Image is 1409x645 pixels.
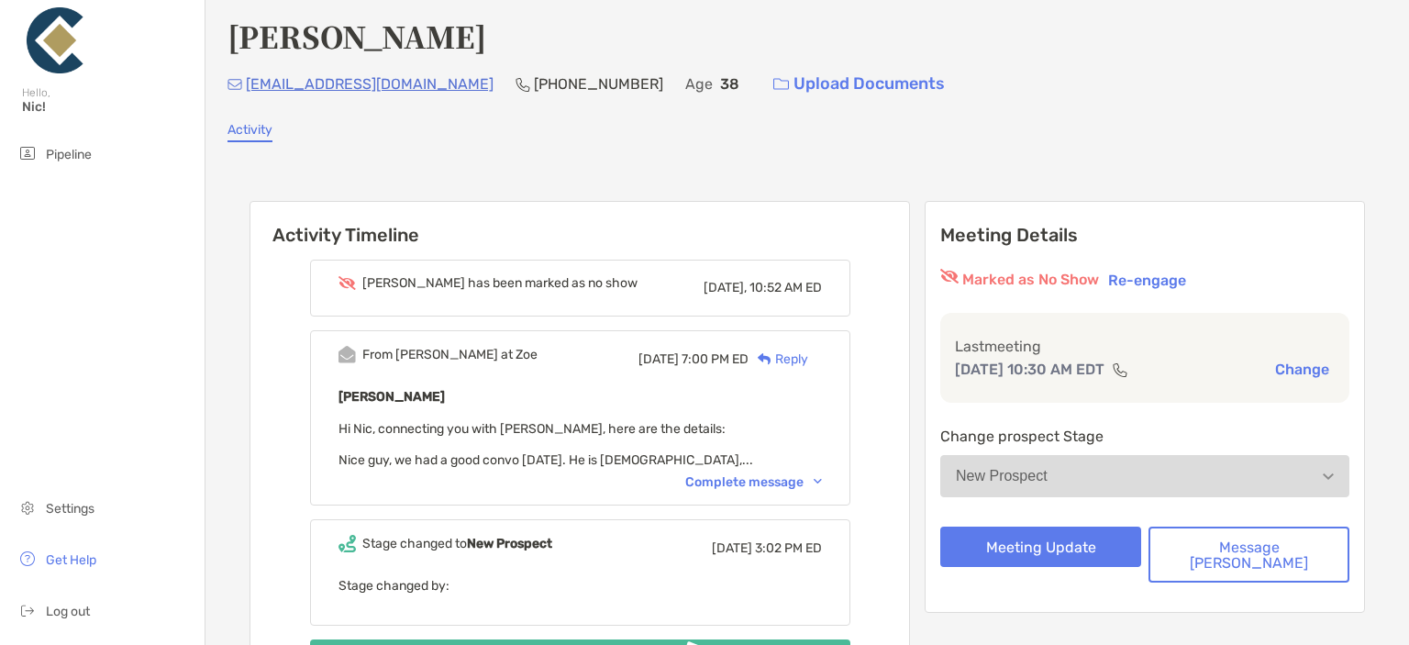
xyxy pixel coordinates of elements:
[685,72,713,95] p: Age
[638,351,679,367] span: [DATE]
[1148,527,1349,583] button: Message [PERSON_NAME]
[1323,473,1334,480] img: Open dropdown arrow
[962,269,1099,291] p: Marked as No Show
[338,346,356,363] img: Event icon
[755,540,822,556] span: 3:02 PM ED
[338,389,445,405] b: [PERSON_NAME]
[227,79,242,90] img: Email Icon
[940,269,959,284] img: red eyr
[250,202,909,246] h6: Activity Timeline
[940,425,1349,448] p: Change prospect Stage
[956,468,1048,484] div: New Prospect
[940,527,1141,567] button: Meeting Update
[516,77,530,92] img: Phone Icon
[338,421,753,468] span: Hi Nic, connecting you with [PERSON_NAME], here are the details: Nice guy, we had a good convo [D...
[761,64,957,104] a: Upload Documents
[46,604,90,619] span: Log out
[227,15,486,57] h4: [PERSON_NAME]
[712,540,752,556] span: [DATE]
[534,72,663,95] p: [PHONE_NUMBER]
[1112,362,1128,377] img: communication type
[940,455,1349,497] button: New Prospect
[338,574,822,597] p: Stage changed by:
[362,347,538,362] div: From [PERSON_NAME] at Zoe
[17,599,39,621] img: logout icon
[46,147,92,162] span: Pipeline
[940,224,1349,247] p: Meeting Details
[955,335,1335,358] p: Last meeting
[17,496,39,518] img: settings icon
[749,280,822,295] span: 10:52 AM ED
[338,535,356,552] img: Event icon
[46,552,96,568] span: Get Help
[46,501,94,517] span: Settings
[682,351,749,367] span: 7:00 PM ED
[704,280,747,295] span: [DATE],
[362,275,638,291] div: [PERSON_NAME] has been marked as no show
[338,276,356,290] img: Event icon
[1103,269,1192,291] button: Re-engage
[22,99,194,115] span: Nic!
[362,536,552,551] div: Stage changed to
[773,78,789,91] img: button icon
[720,72,739,95] p: 38
[749,350,808,369] div: Reply
[685,474,822,490] div: Complete message
[955,358,1104,381] p: [DATE] 10:30 AM EDT
[246,72,494,95] p: [EMAIL_ADDRESS][DOMAIN_NAME]
[758,353,771,365] img: Reply icon
[814,479,822,484] img: Chevron icon
[17,548,39,570] img: get-help icon
[467,536,552,551] b: New Prospect
[17,142,39,164] img: pipeline icon
[22,7,88,73] img: Zoe Logo
[1270,360,1335,379] button: Change
[227,122,272,142] a: Activity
